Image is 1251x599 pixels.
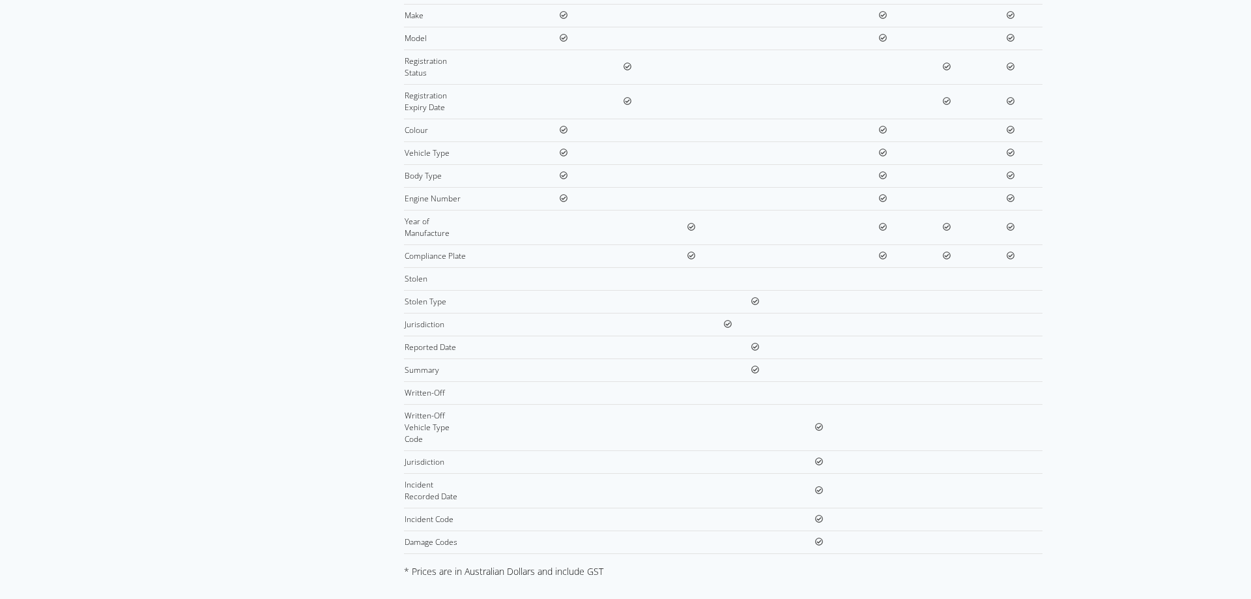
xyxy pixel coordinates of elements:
td: Written-Off Vehicle Type Code [404,404,468,450]
td: Year of Manufacture [404,210,468,244]
td: Stolen [404,267,468,290]
td: Body Type [404,164,468,187]
td: Vehicle Type [404,141,468,164]
td: Registration Expiry Date [404,84,468,119]
div: * Prices are in Australian Dollars and include GST [404,564,1042,578]
td: Compliance Plate [404,244,468,267]
td: Incident Recorded Date [404,473,468,508]
td: Make [404,4,468,27]
td: Stolen Type [404,290,468,313]
td: Written-Off [404,381,468,404]
td: Jurisdiction [404,450,468,473]
td: Colour [404,119,468,141]
td: Model [404,27,468,50]
td: Registration Status [404,50,468,84]
td: Reported Date [404,336,468,358]
td: Jurisdiction [404,313,468,336]
td: Damage Codes [404,531,468,553]
td: Summary [404,358,468,381]
td: Incident Code [404,508,468,531]
td: Engine Number [404,187,468,210]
